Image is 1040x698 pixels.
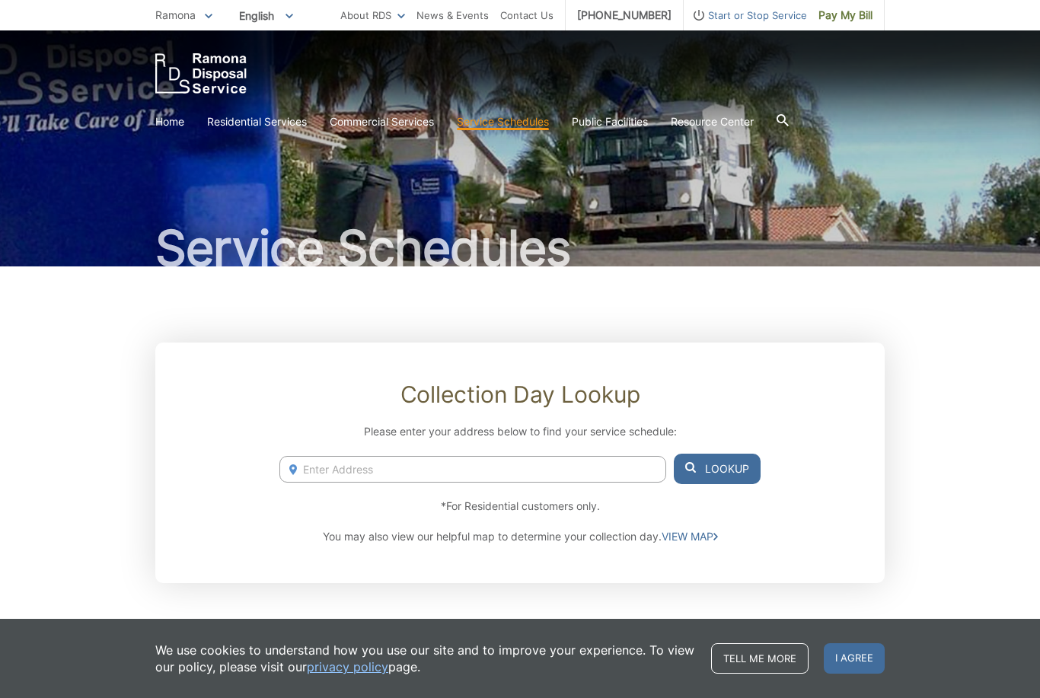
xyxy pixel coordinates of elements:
[416,7,489,24] a: News & Events
[279,456,666,483] input: Enter Address
[711,643,809,674] a: Tell me more
[279,498,761,515] p: *For Residential customers only.
[824,643,885,674] span: I agree
[155,224,885,273] h1: Service Schedules
[500,7,553,24] a: Contact Us
[155,8,196,21] span: Ramona
[330,113,434,130] a: Commercial Services
[457,113,549,130] a: Service Schedules
[674,454,761,484] button: Lookup
[279,423,761,440] p: Please enter your address below to find your service schedule:
[662,528,718,545] a: VIEW MAP
[155,113,184,130] a: Home
[228,3,305,28] span: English
[307,658,388,675] a: privacy policy
[155,642,696,675] p: We use cookies to understand how you use our site and to improve your experience. To view our pol...
[279,381,761,408] h2: Collection Day Lookup
[279,528,761,545] p: You may also view our helpful map to determine your collection day.
[818,7,873,24] span: Pay My Bill
[155,53,247,94] a: EDCD logo. Return to the homepage.
[340,7,405,24] a: About RDS
[572,113,648,130] a: Public Facilities
[207,113,307,130] a: Residential Services
[671,113,754,130] a: Resource Center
